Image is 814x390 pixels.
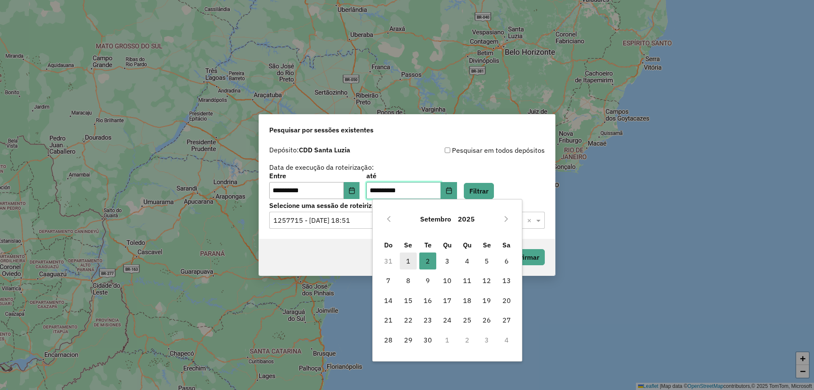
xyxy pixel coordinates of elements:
[477,291,496,310] td: 19
[478,292,495,309] span: 19
[379,330,398,349] td: 28
[527,215,534,225] span: Clear all
[372,199,522,362] div: Choose Date
[438,330,457,349] td: 1
[380,331,397,348] span: 28
[399,251,418,271] td: 1
[503,249,545,265] button: Confirmar
[439,311,456,328] span: 24
[438,271,457,290] td: 10
[478,272,495,289] span: 12
[496,330,516,349] td: 4
[463,241,471,249] span: Qu
[478,311,495,328] span: 26
[299,146,350,154] strong: CDD Santa Luzia
[399,271,418,290] td: 8
[380,272,397,289] span: 7
[477,310,496,330] td: 26
[417,209,454,229] button: Choose Month
[496,271,516,290] td: 13
[459,272,476,289] span: 11
[459,253,476,269] span: 4
[498,272,515,289] span: 13
[477,251,496,271] td: 5
[380,292,397,309] span: 14
[496,291,516,310] td: 20
[419,272,436,289] span: 9
[496,310,516,330] td: 27
[496,251,516,271] td: 6
[379,310,398,330] td: 21
[269,162,374,172] label: Data de execução da roteirização:
[399,310,418,330] td: 22
[438,251,457,271] td: 3
[400,272,417,289] span: 8
[382,212,396,226] button: Previous Month
[438,310,457,330] td: 24
[459,311,476,328] span: 25
[439,272,456,289] span: 10
[269,125,374,135] span: Pesquisar por sessões existentes
[498,253,515,269] span: 6
[400,292,417,309] span: 15
[344,182,360,199] button: Choose Date
[499,212,513,226] button: Next Month
[443,241,452,249] span: Qu
[407,145,545,155] div: Pesquisar em todos depósitos
[477,330,496,349] td: 3
[454,209,478,229] button: Choose Year
[439,253,456,269] span: 3
[400,331,417,348] span: 29
[478,253,495,269] span: 5
[384,241,393,249] span: Do
[399,330,418,349] td: 29
[418,310,438,330] td: 23
[399,291,418,310] td: 15
[457,291,477,310] td: 18
[418,271,438,290] td: 9
[498,292,515,309] span: 20
[418,291,438,310] td: 16
[439,292,456,309] span: 17
[419,253,436,269] span: 2
[502,241,510,249] span: Sa
[400,253,417,269] span: 1
[457,330,477,349] td: 2
[424,241,432,249] span: Te
[380,311,397,328] span: 21
[418,251,438,271] td: 2
[464,183,494,199] button: Filtrar
[457,271,477,290] td: 11
[379,291,398,310] td: 14
[457,251,477,271] td: 4
[366,171,457,181] label: até
[418,330,438,349] td: 30
[441,182,457,199] button: Choose Date
[379,251,398,271] td: 31
[483,241,491,249] span: Se
[400,311,417,328] span: 22
[419,292,436,309] span: 16
[269,171,360,181] label: Entre
[477,271,496,290] td: 12
[457,310,477,330] td: 25
[379,271,398,290] td: 7
[269,145,350,155] label: Depósito:
[269,200,545,210] label: Selecione uma sessão de roteirização:
[419,331,436,348] span: 30
[498,311,515,328] span: 27
[459,292,476,309] span: 18
[419,311,436,328] span: 23
[438,291,457,310] td: 17
[404,241,412,249] span: Se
